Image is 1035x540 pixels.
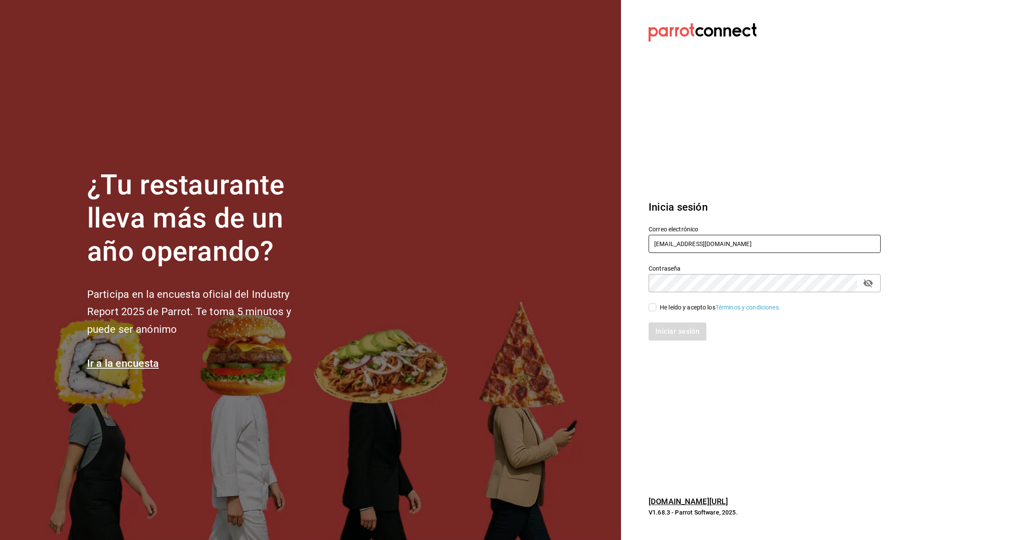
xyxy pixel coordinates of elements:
[649,508,881,517] p: V1.68.3 - Parrot Software, 2025.
[649,265,881,272] label: Contraseña
[87,357,159,369] a: Ir a la encuesta
[649,497,728,506] a: [DOMAIN_NAME][URL]
[861,276,875,291] button: passwordField
[649,199,881,215] h3: Inicia sesión
[649,226,881,232] label: Correo electrónico
[649,235,881,253] input: Ingresa tu correo electrónico
[87,286,320,338] h2: Participa en la encuesta oficial del Industry Report 2025 de Parrot. Te toma 5 minutos y puede se...
[87,169,320,268] h1: ¿Tu restaurante lleva más de un año operando?
[660,303,781,312] div: He leído y acepto los
[715,304,781,311] a: Términos y condiciones.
